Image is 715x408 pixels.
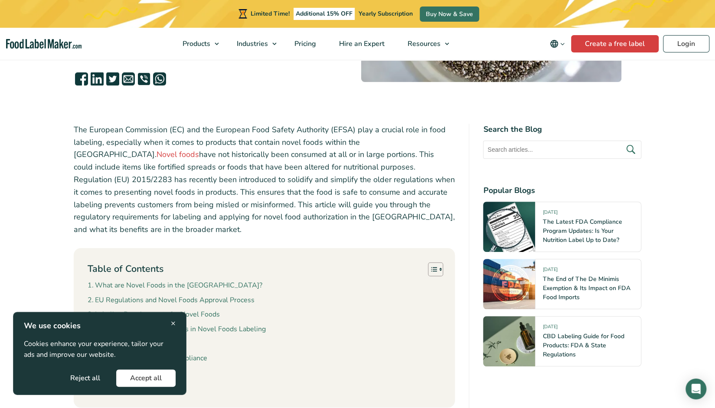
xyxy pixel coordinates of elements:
[542,209,557,219] span: [DATE]
[6,39,82,49] a: Food Label Maker homepage
[336,39,385,49] span: Hire an Expert
[88,295,255,306] a: EU Regulations and Novel Foods Approval Process
[483,124,641,135] h4: Search the Blog
[56,369,114,387] button: Reject all
[171,28,223,60] a: Products
[663,35,709,52] a: Login
[234,39,269,49] span: Industries
[359,10,413,18] span: Yearly Subscription
[686,379,706,399] div: Open Intercom Messenger
[544,35,571,52] button: Change language
[542,332,624,359] a: CBD Labeling Guide for Food Products: FDA & State Regulations
[294,8,355,20] span: Additional 15% OFF
[171,317,176,329] span: ×
[88,280,262,291] a: What are Novel Foods in the [GEOGRAPHIC_DATA]?
[24,320,81,331] strong: We use cookies
[396,28,454,60] a: Resources
[542,266,557,276] span: [DATE]
[542,218,622,244] a: The Latest FDA Compliance Program Updates: Is Your Nutrition Label Up to Date?
[88,262,163,276] p: Table of Contents
[116,369,176,387] button: Accept all
[225,28,281,60] a: Industries
[157,149,199,160] a: Novel foods
[421,262,441,277] a: Toggle Table of Content
[328,28,394,60] a: Hire an Expert
[180,39,211,49] span: Products
[88,309,220,320] a: Labeling Requirements for Novel Foods
[283,28,326,60] a: Pricing
[542,275,630,301] a: The End of The De Minimis Exemption & Its Impact on FDA Food Imports
[542,323,557,333] span: [DATE]
[420,7,479,22] a: Buy Now & Save
[24,339,176,361] p: Cookies enhance your experience, tailor your ads and improve our website.
[292,39,317,49] span: Pricing
[251,10,290,18] span: Limited Time!
[483,185,641,196] h4: Popular Blogs
[74,124,455,236] p: The European Commission (EC) and the European Food Safety Authority (EFSA) play a crucial role in...
[483,140,641,159] input: Search articles...
[571,35,659,52] a: Create a free label
[405,39,441,49] span: Resources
